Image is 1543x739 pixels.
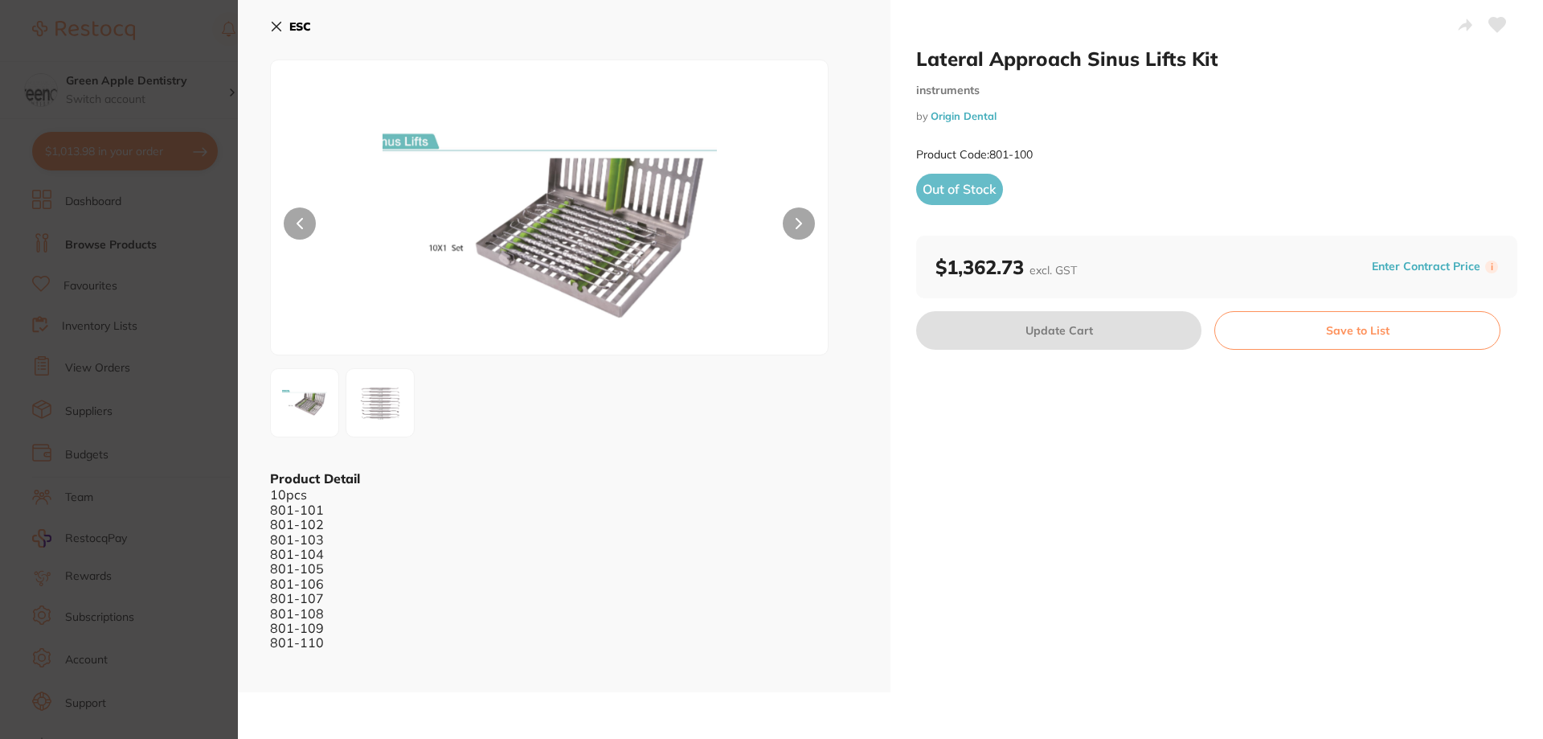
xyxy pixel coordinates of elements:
img: aXQucG5n [383,101,717,355]
b: Product Detail [270,470,360,487]
img: aXQucG5n [276,383,334,422]
small: instruments [916,84,1517,97]
div: 10pcs 801-101 801-102 801-103 801-104 801-105 801-106 801-107 801-108 801-109 801-110 [270,487,858,679]
button: Save to List [1214,311,1500,350]
span: Out of Stock [916,174,1003,204]
a: Origin Dental [931,109,997,122]
small: by [916,110,1517,122]
button: ESC [270,13,311,40]
b: ESC [289,19,311,34]
label: i [1485,261,1498,273]
button: Update Cart [916,311,1201,350]
button: Enter Contract Price [1367,259,1485,274]
small: Product Code: 801-100 [916,148,1033,162]
img: LXBuZw [351,374,409,432]
span: excl. GST [1029,263,1077,277]
b: $1,362.73 [935,255,1077,279]
h2: Lateral Approach Sinus Lifts Kit [916,47,1517,71]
